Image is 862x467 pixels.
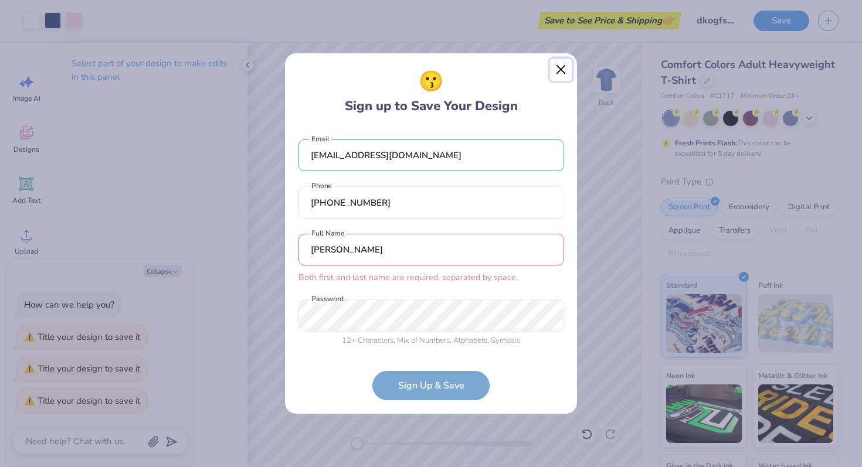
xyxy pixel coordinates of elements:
[345,67,518,116] div: Sign up to Save Your Design
[298,271,564,284] div: Both first and last name are required, separated by space.
[491,335,520,346] span: Symbols
[419,335,450,346] span: Numbers
[419,67,443,97] span: 😗
[453,335,487,346] span: Alphabets
[550,59,572,81] button: Close
[342,335,393,346] span: 12 + Characters
[298,335,564,347] div: , Mix of , ,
